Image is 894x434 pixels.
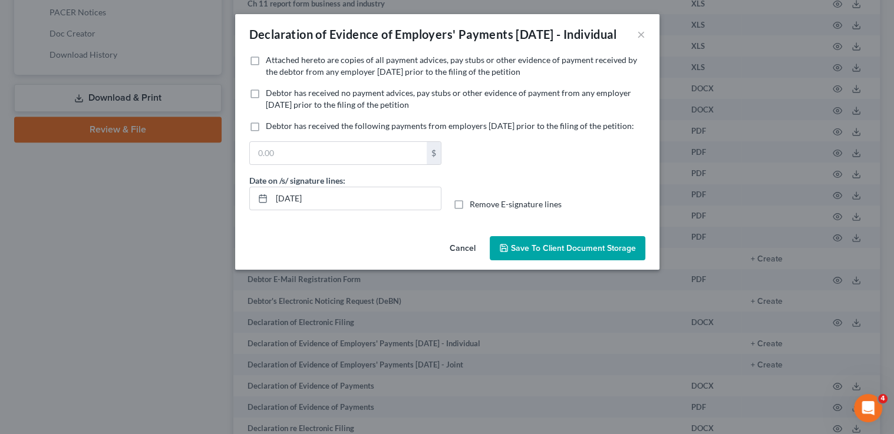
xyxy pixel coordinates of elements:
[470,199,562,209] span: Remove E-signature lines
[266,121,634,131] span: Debtor has received the following payments from employers [DATE] prior to the filing of the petit...
[250,142,427,164] input: 0.00
[878,394,888,403] span: 4
[266,88,631,110] span: Debtor has received no payment advices, pay stubs or other evidence of payment from any employer ...
[249,26,616,42] div: Declaration of Evidence of Employers' Payments [DATE] - Individual
[637,27,645,41] button: ×
[511,243,636,253] span: Save to Client Document Storage
[249,174,345,187] label: Date on /s/ signature lines:
[854,394,882,422] iframe: Intercom live chat
[272,187,441,210] input: MM/DD/YYYY
[266,55,637,77] span: Attached hereto are copies of all payment advices, pay stubs or other evidence of payment receive...
[440,237,485,261] button: Cancel
[427,142,441,164] div: $
[490,236,645,261] button: Save to Client Document Storage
